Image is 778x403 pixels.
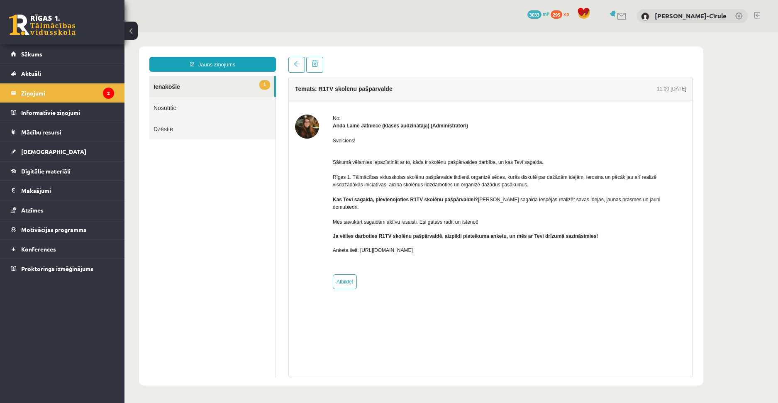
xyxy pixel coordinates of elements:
h4: Temats: R1TV skolēnu pašpārvalde [171,54,268,60]
legend: Maksājumi [21,181,114,200]
a: Informatīvie ziņojumi [11,103,114,122]
span: Digitālie materiāli [21,167,71,175]
a: Aktuāli [11,64,114,83]
div: 11:00 [DATE] [532,53,562,61]
a: [DEMOGRAPHIC_DATA] [11,142,114,161]
span: Konferences [21,245,56,253]
span: Atzīmes [21,206,44,214]
strong: Anda Laine Jātniece (klases audzinātāja) (Administratori) [208,91,344,97]
p: Anketa šeit: [URL][DOMAIN_NAME] [208,215,562,222]
legend: Informatīvie ziņojumi [21,103,114,122]
a: Nosūtītie [25,65,151,86]
a: Maksājumi [11,181,114,200]
a: 3033 mP [527,10,549,17]
span: mP [543,10,549,17]
a: Atbildēt [208,242,232,257]
span: xp [563,10,569,17]
span: Aktuāli [21,70,41,77]
span: [DEMOGRAPHIC_DATA] [21,148,86,155]
a: Motivācijas programma [11,220,114,239]
div: No: [208,83,562,90]
a: Jauns ziņojums [25,25,151,40]
a: Konferences [11,239,114,259]
a: Atzīmes [11,200,114,220]
img: Eiprila Geršebeka-Cīrule [641,12,649,21]
b: Ja vēlies darboties R1TV skolēnu pašpārvaldē, aizpildi pieteikuma anketu, un mēs ar Tevi drīzumā ... [208,201,473,207]
span: Motivācijas programma [21,226,87,233]
span: Proktoringa izmēģinājums [21,265,93,272]
a: Digitālie materiāli [11,161,114,181]
a: Mācību resursi [11,122,114,142]
span: Mācību resursi [21,128,61,136]
p: Sveiciens! [208,105,562,112]
span: 295 [551,10,562,19]
img: Anda Laine Jātniece (klases audzinātāja) [171,83,195,107]
legend: Ziņojumi [21,83,114,103]
a: Sākums [11,44,114,64]
span: Sākums [21,50,42,58]
a: Rīgas 1. Tālmācības vidusskola [9,15,76,35]
span: 1 [135,48,146,58]
a: 1Ienākošie [25,44,150,65]
a: Dzēstie [25,86,151,107]
span: 3033 [527,10,541,19]
a: Proktoringa izmēģinājums [11,259,114,278]
strong: Kas Tevi sagaida, pievienojoties R1TV skolēnu pašpārvaldei? [208,165,354,171]
i: 2 [103,88,114,99]
a: Ziņojumi2 [11,83,114,103]
p: Sākumā vēlamies iepazīstināt ar to, kāda ir skolēnu pašpārvaldes darbība, un kas Tevi sagaida. Rī... [208,119,562,194]
a: [PERSON_NAME]-Cīrule [655,12,727,20]
a: 295 xp [551,10,573,17]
